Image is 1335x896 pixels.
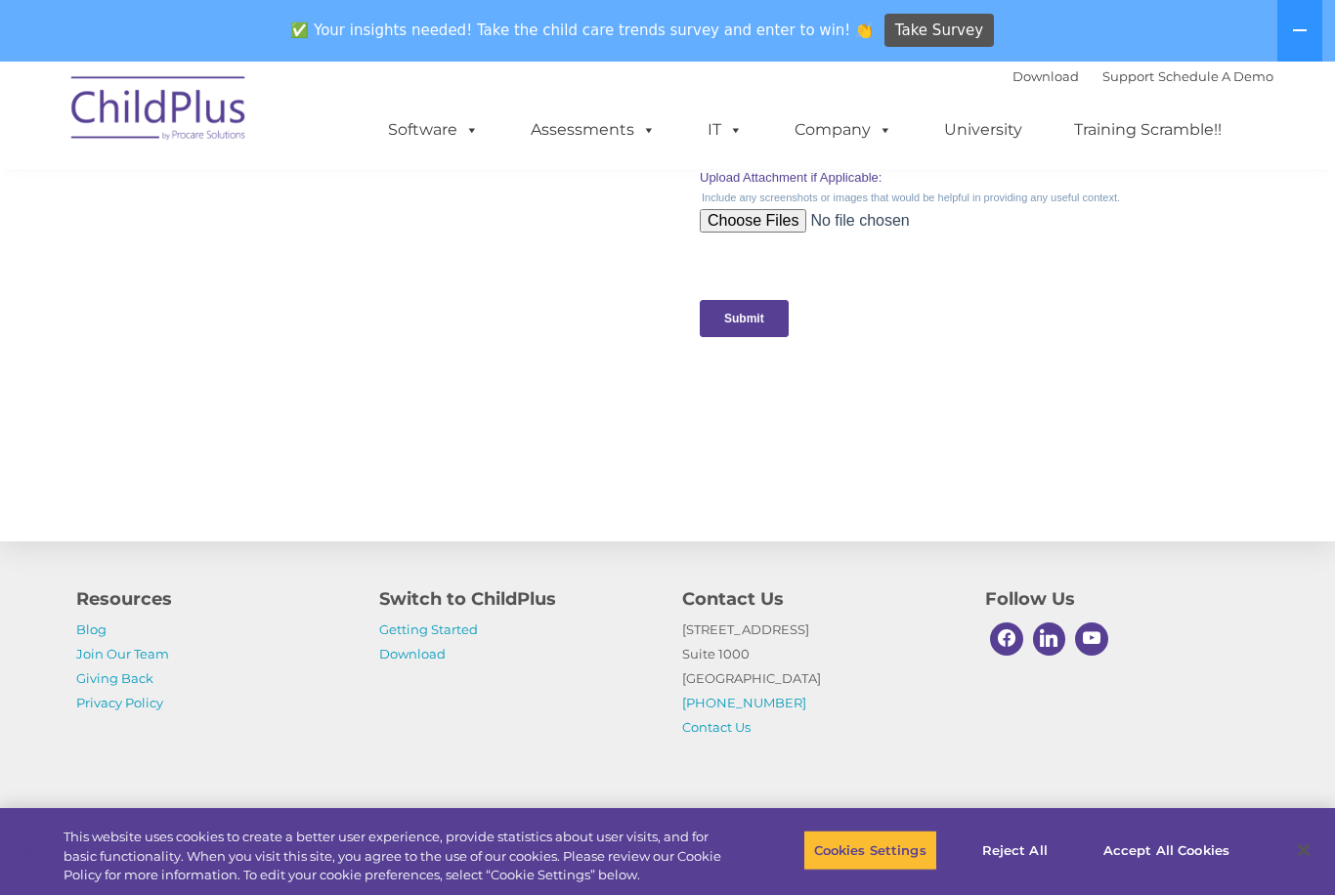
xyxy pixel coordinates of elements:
[272,129,331,144] span: Last name
[62,64,257,161] img: ChildPlus by Procare Solutions
[1158,69,1273,85] a: Schedule A Demo
[379,586,653,614] h4: Switch to ChildPlus
[379,647,446,662] a: Download
[379,622,478,638] a: Getting Started
[682,586,956,614] h4: Contact Us
[884,15,995,49] a: Take Survey
[1012,69,1079,85] a: Download
[1070,619,1113,661] a: Youtube
[1093,831,1240,872] button: Accept All Cookies
[954,831,1076,872] button: Reject All
[1282,830,1325,873] button: Close
[64,829,734,886] div: This website uses cookies to create a better user experience, provide statistics about user visit...
[985,619,1028,661] a: Facebook
[803,831,937,872] button: Cookies Settings
[1012,69,1273,85] font: |
[895,15,983,49] span: Take Survey
[272,209,355,224] span: Phone number
[1028,619,1071,661] a: Linkedin
[368,111,498,150] a: Software
[682,696,806,711] a: [PHONE_NUMBER]
[76,622,107,638] a: Blog
[76,586,350,614] h4: Resources
[1055,111,1241,150] a: Training Scramble!!
[76,671,153,687] a: Giving Back
[1102,69,1154,85] a: Support
[985,586,1259,614] h4: Follow Us
[283,13,882,51] span: ✅ Your insights needed! Take the child care trends survey and enter to win! 👏
[76,696,163,711] a: Privacy Policy
[682,720,751,736] a: Contact Us
[682,619,956,741] p: [STREET_ADDRESS] Suite 1000 [GEOGRAPHIC_DATA]
[511,111,675,150] a: Assessments
[76,647,169,662] a: Join Our Team
[688,111,762,150] a: IT
[775,111,912,150] a: Company
[925,111,1042,150] a: University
